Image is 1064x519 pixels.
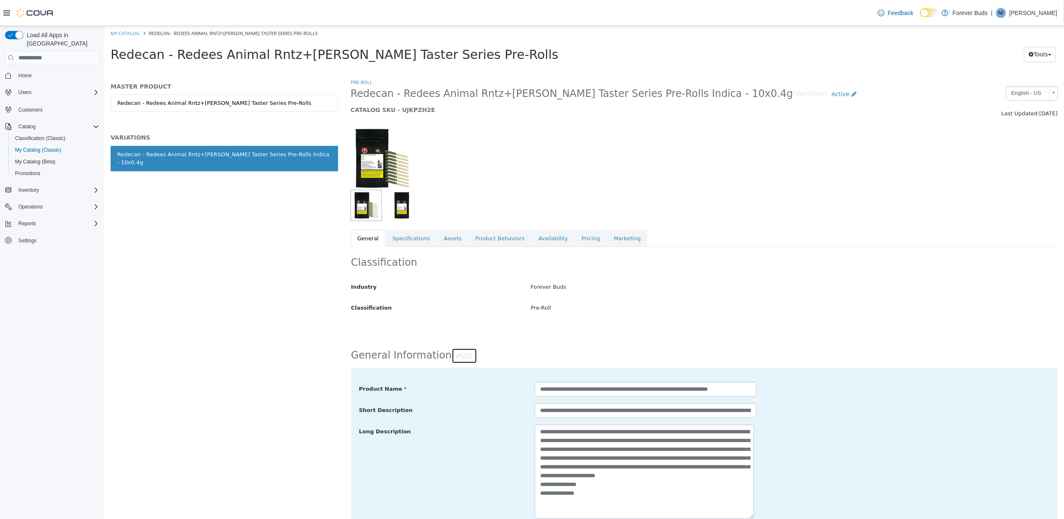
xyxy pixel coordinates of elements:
h5: MASTER PRODUCT [6,57,234,64]
span: My Catalog (Classic) [15,147,61,153]
span: [DATE] [935,84,953,91]
a: Assets [333,204,364,221]
nav: Complex example [5,66,99,268]
button: Settings [2,234,103,247]
span: Last Updated: [897,84,935,91]
span: Operations [18,204,43,210]
span: Classification (Classic) [15,135,66,142]
span: Settings [15,235,99,246]
a: Availability [427,204,470,221]
a: Redecan - Redees Animal Rntz+[PERSON_NAME] Taster Series Pre-Rolls [6,69,234,86]
span: Classification (Classic) [12,133,99,143]
span: Reports [15,219,99,229]
h2: General Information [247,322,953,338]
a: Product Behaviors [364,204,427,221]
button: Operations [15,202,46,212]
a: My Catalog (Beta) [12,157,59,167]
span: My Catalog (Beta) [12,157,99,167]
a: Settings [15,236,40,246]
button: Operations [2,201,103,213]
button: Tools [920,21,952,36]
span: Redecan - Redees Animal Rntz+[PERSON_NAME] Taster Series Pre-Rolls [6,21,454,36]
span: Industry [247,258,273,264]
a: Pricing [470,204,502,221]
span: Classification [247,279,288,285]
span: Active [727,65,745,71]
button: Users [2,86,103,98]
button: Users [15,87,35,97]
button: My Catalog (Classic) [8,144,103,156]
span: Operations [15,202,99,212]
a: English - US [902,61,953,75]
a: Classification (Classic) [12,133,69,143]
span: Product Name [255,360,303,366]
a: My Catalog (Classic) [12,145,65,155]
button: Catalog [15,122,39,132]
button: Edit [347,322,373,338]
img: Cova [17,9,54,17]
h5: VARIATIONS [6,108,234,115]
span: Long Description [255,402,306,409]
div: Nada Ismail [996,8,1006,18]
p: [PERSON_NAME] [1009,8,1057,18]
img: 150 [246,101,309,164]
a: Specifications [281,204,332,221]
span: Home [18,72,32,79]
a: My Catalog [6,4,35,10]
button: My Catalog (Beta) [8,156,103,168]
span: Redecan - Redees Animal Rntz+[PERSON_NAME] Taster Series Pre-Rolls Indica - 10x0.4g [246,61,689,74]
span: Customers [15,104,99,114]
span: Catalog [18,123,35,130]
span: Customers [18,107,43,113]
p: Forever Buds [953,8,988,18]
span: Load All Apps in [GEOGRAPHIC_DATA] [23,31,99,48]
button: Reports [15,219,39,229]
button: Promotions [8,168,103,179]
h5: CATALOG SKU - UJKPZH2E [246,80,773,88]
button: Home [2,69,103,81]
input: Dark Mode [920,8,938,17]
p: | [991,8,993,18]
h2: Classification [247,230,953,243]
span: Users [15,87,99,97]
span: Settings [18,237,36,244]
span: My Catalog (Beta) [15,158,56,165]
span: English - US [902,61,942,74]
span: Home [15,70,99,81]
button: Inventory [2,184,103,196]
div: Forever Buds [420,254,959,269]
a: Pre-Roll [246,53,268,59]
span: Promotions [15,170,40,177]
a: Promotions [12,168,44,178]
button: Customers [2,103,103,115]
span: My Catalog (Classic) [12,145,99,155]
span: Reports [18,220,36,227]
a: Customers [15,105,46,115]
span: Redecan - Redees Animal Rntz+[PERSON_NAME] Taster Series Pre-Rolls [45,4,213,10]
button: Classification (Classic) [8,132,103,144]
span: Promotions [12,168,99,178]
div: Pre-Roll [420,275,959,290]
a: General [246,204,281,221]
span: Feedback [888,9,913,17]
div: Redecan - Redees Animal Rntz+[PERSON_NAME] Taster Series Pre-Rolls Indica - 10x0.4g [13,125,227,141]
button: Catalog [2,121,103,132]
span: Inventory [15,185,99,195]
a: Marketing [503,204,543,221]
span: Inventory [18,187,39,193]
span: NI [998,8,1003,18]
button: Reports [2,218,103,229]
span: Short Description [255,381,308,387]
span: Users [18,89,31,96]
a: Home [15,71,35,81]
a: Feedback [874,5,917,21]
span: Catalog [15,122,99,132]
span: Dark Mode [920,17,920,18]
button: Inventory [15,185,42,195]
small: [Variation] [689,65,723,71]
